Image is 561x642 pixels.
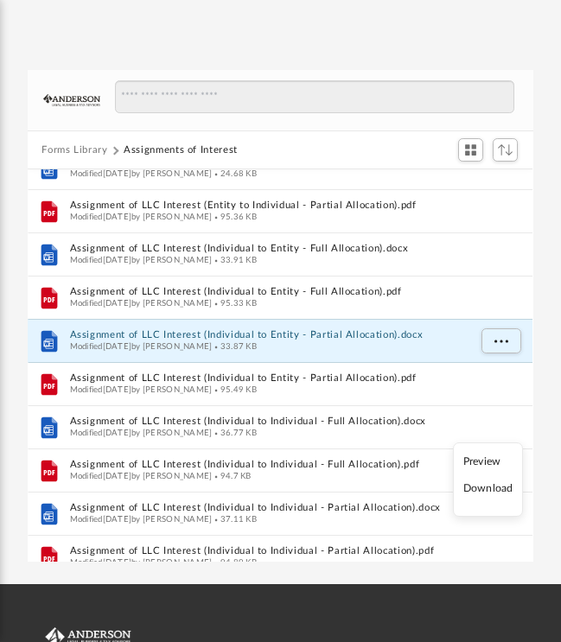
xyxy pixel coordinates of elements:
button: Assignment of LLC Interest (Individual to Individual - Partial Allocation).docx [70,504,468,515]
span: 95.36 KB [213,213,258,222]
button: Switch to Grid View [458,139,484,163]
span: 94.89 KB [213,559,258,568]
span: Modified [DATE] by [PERSON_NAME] [70,516,213,524]
span: Modified [DATE] by [PERSON_NAME] [70,213,213,222]
span: 94.7 KB [213,473,252,481]
span: Modified [DATE] by [PERSON_NAME] [70,343,213,352]
button: Assignment of LLC Interest (Entity to Individual - Partial Allocation).pdf [70,201,468,213]
span: 37.11 KB [213,516,258,524]
button: Forms Library [41,143,107,159]
span: 33.91 KB [213,257,258,265]
input: Search files and folders [115,81,514,114]
button: Assignment of LLC Interest (Individual to Entity - Partial Allocation).docx [70,331,468,342]
div: grid [28,170,532,563]
button: Assignment of LLC Interest (Individual to Entity - Full Allocation).docx [70,245,468,256]
button: Assignment of LLC Interest (Individual to Individual - Full Allocation).docx [70,417,468,429]
span: Modified [DATE] by [PERSON_NAME] [70,257,213,265]
span: Modified [DATE] by [PERSON_NAME] [70,429,213,438]
span: Modified [DATE] by [PERSON_NAME] [70,170,213,179]
li: Download [463,480,513,499]
button: More options [481,329,521,355]
span: 36.77 KB [213,429,258,438]
button: Assignment of LLC Interest (Individual to Entity - Partial Allocation).pdf [70,374,468,385]
span: Modified [DATE] by [PERSON_NAME] [70,473,213,481]
button: Assignment of LLC Interest (Individual to Individual - Full Allocation).pdf [70,461,468,472]
span: 95.49 KB [213,386,258,395]
button: Assignments of Interest [124,143,238,159]
span: 24.68 KB [213,170,258,179]
button: Assignment of LLC Interest (Individual to Individual - Partial Allocation).pdf [70,547,468,558]
button: Sort [493,139,519,162]
span: 33.87 KB [213,343,258,352]
span: Modified [DATE] by [PERSON_NAME] [70,300,213,308]
span: Modified [DATE] by [PERSON_NAME] [70,559,213,568]
button: Assignment of LLC Interest (Individual to Entity - Full Allocation).pdf [70,288,468,299]
span: Modified [DATE] by [PERSON_NAME] [70,386,213,395]
ul: More options [453,443,523,518]
span: 95.33 KB [213,300,258,308]
li: Preview [463,454,513,472]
